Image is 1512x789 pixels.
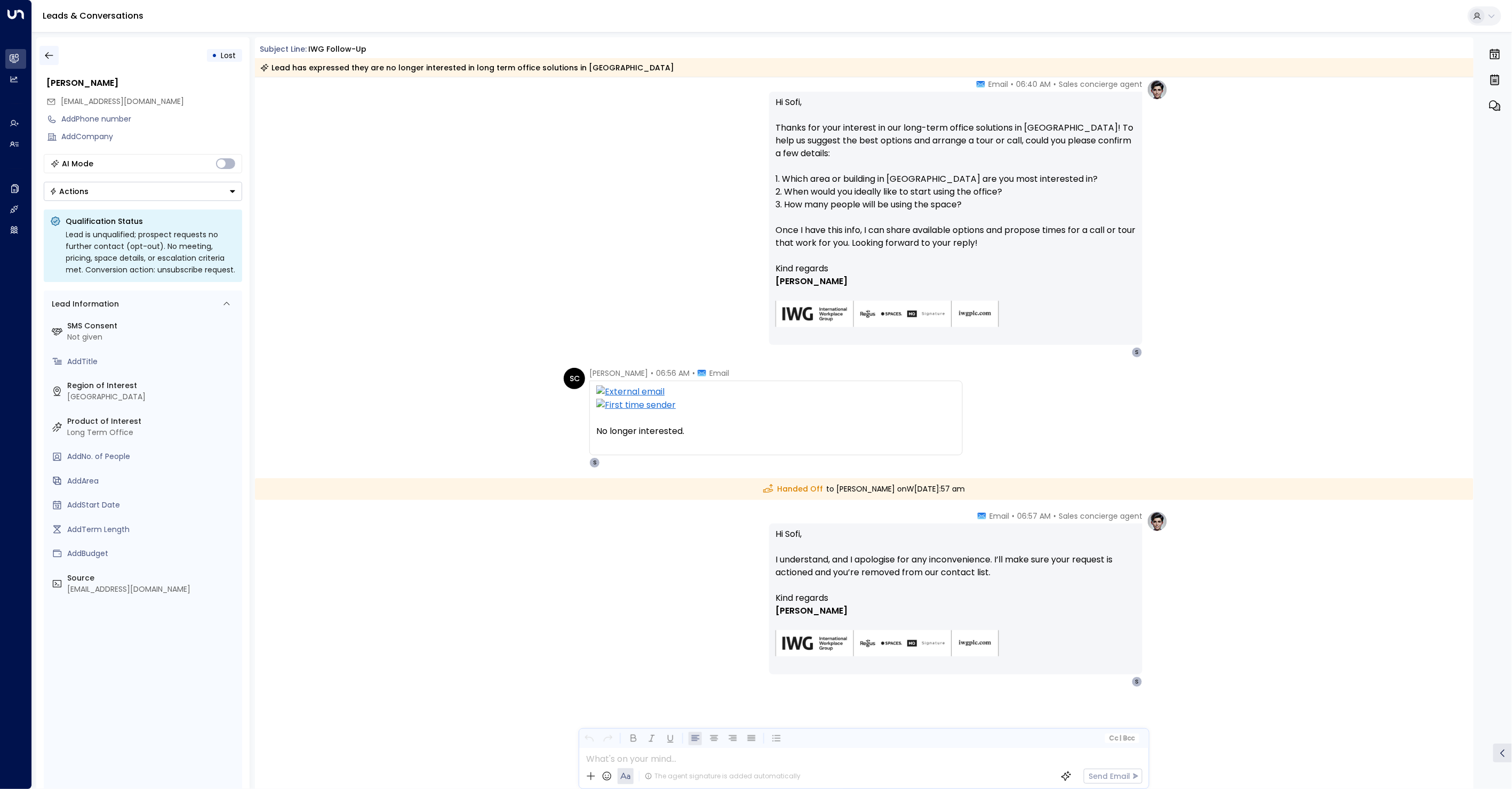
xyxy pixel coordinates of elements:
div: to [PERSON_NAME] on W[DATE]:57 am [255,478,1474,500]
div: [PERSON_NAME] [47,77,242,90]
div: AddStart Date [68,500,238,511]
img: External email [596,385,956,399]
span: • [1012,511,1014,521]
span: 06:57 AM [1017,511,1051,521]
span: Email [988,79,1008,90]
div: Signature [775,592,1136,670]
label: Source [68,573,238,584]
img: First time sender [596,399,956,412]
div: Long Term Office [68,427,238,438]
span: [PERSON_NAME] [589,368,648,379]
span: Sales concierge agent [1059,79,1142,90]
span: [PERSON_NAME] [775,275,847,288]
div: AddCompany [62,131,242,142]
div: Not given [68,332,238,343]
div: Actions [50,187,89,196]
span: sywcsunshine@gmail.com [61,96,185,107]
div: [GEOGRAPHIC_DATA] [68,391,238,402]
div: AddTitle [68,356,238,367]
span: • [692,368,695,379]
div: IWG Follow-up [308,44,366,55]
label: Region of Interest [68,380,238,391]
label: SMS Consent [68,320,238,332]
button: Cc|Bcc [1105,734,1139,744]
div: [EMAIL_ADDRESS][DOMAIN_NAME] [68,584,238,595]
span: [PERSON_NAME] [775,605,847,617]
div: S [1132,347,1142,358]
div: AddTerm Length [68,524,238,535]
div: S [1132,677,1142,687]
div: AI Mode [62,158,94,169]
span: | [1119,735,1122,742]
div: AddPhone number [62,114,242,125]
div: Lead has expressed they are no longer interested in long term office solutions in [GEOGRAPHIC_DATA] [260,62,675,73]
button: Undo [582,732,596,745]
span: • [1053,79,1056,90]
span: • [651,368,653,379]
p: Hi Sofi, I understand, and I apologise for any inconvenience. I’ll make sure your request is acti... [775,528,1136,592]
span: 06:40 AM [1016,79,1051,90]
div: AddBudget [68,548,238,559]
p: Hi Sofi, Thanks for your interest in our long-term office solutions in [GEOGRAPHIC_DATA]! To help... [775,96,1136,262]
img: AIorK4zU2Kz5WUNqa9ifSKC9jFH1hjwenjvh85X70KBOPduETvkeZu4OqG8oPuqbwvp3xfXcMQJCRtwYb-SG [775,630,999,657]
div: • [212,46,218,65]
div: The agent signature is added automatically [645,771,801,781]
div: AddArea [68,476,238,487]
div: Button group with a nested menu [44,182,242,201]
span: Cc Bcc [1109,735,1135,742]
span: Sales concierge agent [1059,511,1142,521]
div: Lead is unqualified; prospect requests no further contact (opt-out). No meeting, pricing, space d... [66,229,236,276]
span: 06:56 AM [656,368,690,379]
img: AIorK4zU2Kz5WUNqa9ifSKC9jFH1hjwenjvh85X70KBOPduETvkeZu4OqG8oPuqbwvp3xfXcMQJCRtwYb-SG [775,301,999,328]
div: AddNo. of People [68,451,238,462]
div: No longer interested. [596,425,956,438]
label: Product of Interest [68,416,238,427]
img: profile-logo.png [1147,79,1168,100]
span: Email [709,368,729,379]
span: [EMAIL_ADDRESS][DOMAIN_NAME] [61,96,185,107]
a: Leads & Conversations [43,10,143,22]
button: Actions [44,182,242,201]
span: • [1011,79,1013,90]
img: profile-logo.png [1147,511,1168,532]
div: Lead Information [49,299,119,310]
span: Handed Off [763,484,823,495]
span: • [1053,511,1056,521]
div: Signature [775,262,1136,341]
p: Qualification Status [66,216,236,227]
span: Lost [221,50,236,61]
span: Subject Line: [260,44,307,54]
span: Kind regards [775,592,828,605]
button: Redo [601,732,614,745]
div: SC [564,368,585,389]
span: Email [989,511,1009,521]
span: Kind regards [775,262,828,275]
div: S [589,457,600,468]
